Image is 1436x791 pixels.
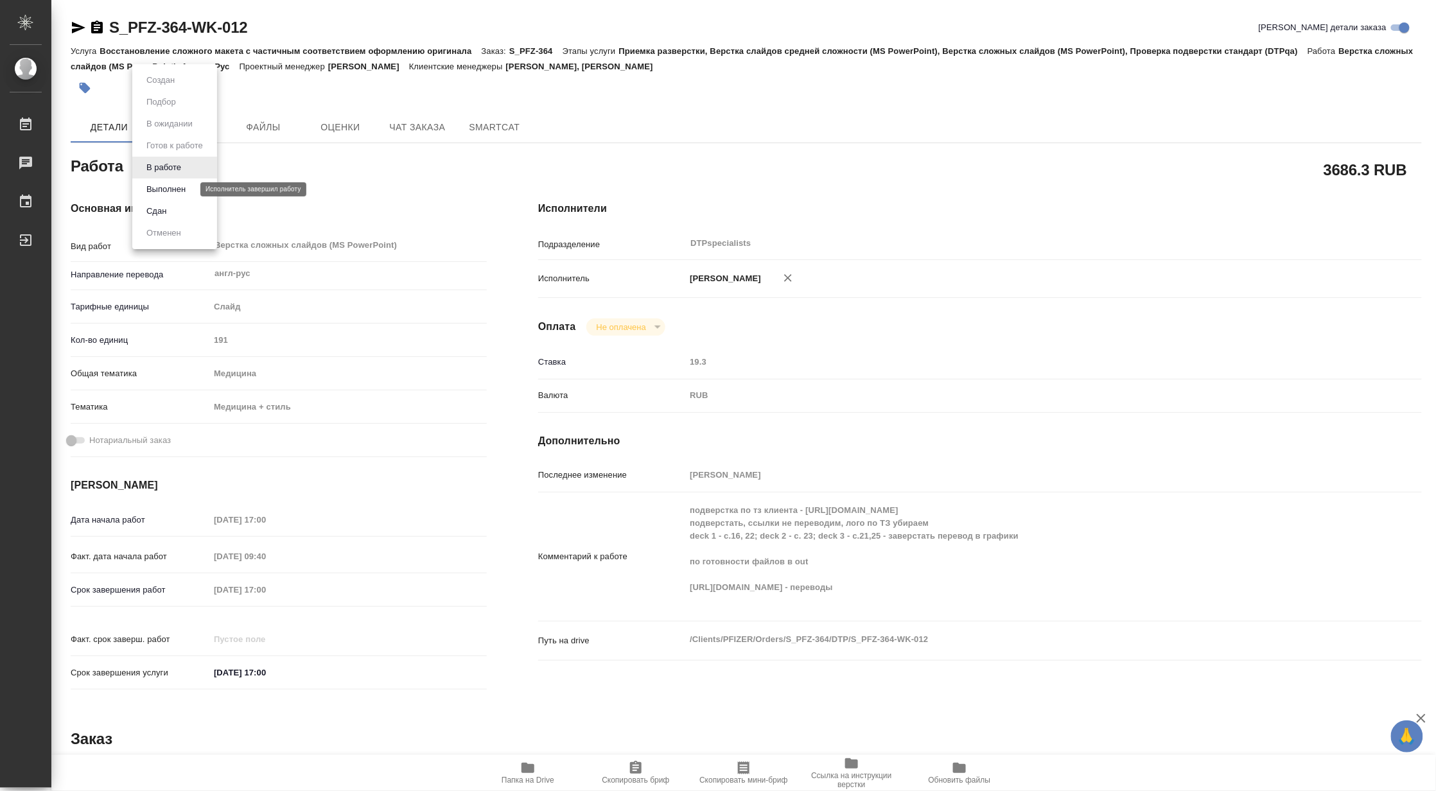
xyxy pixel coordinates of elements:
button: Отменен [143,226,185,240]
button: Подбор [143,95,180,109]
button: В ожидании [143,117,197,131]
button: Сдан [143,204,170,218]
button: Готов к работе [143,139,207,153]
button: Выполнен [143,182,189,196]
button: В работе [143,161,185,175]
button: Создан [143,73,179,87]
